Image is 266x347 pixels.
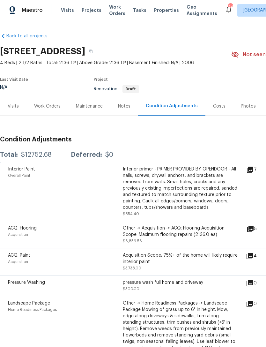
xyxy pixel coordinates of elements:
span: Work Orders [109,4,125,17]
div: Work Orders [34,103,61,109]
div: Interior primer - PRIMER PROVIDED BY OPENDOOR - All nails, screws, drywall anchors, and brackets ... [123,166,238,211]
span: Overall Paint [8,174,30,177]
span: Tasks [133,8,146,12]
span: $3,738.00 [123,266,141,270]
div: pressure wash full home and driveway [123,279,238,286]
div: 44 [228,4,233,10]
span: Home Readiness Packages [8,308,57,312]
button: Copy Address [85,46,97,57]
span: $6,856.56 [123,239,142,243]
span: Geo Assignments [187,4,217,17]
span: Properties [154,7,179,13]
div: Notes [118,103,130,109]
span: Acquisition [8,233,28,237]
span: Draft [123,87,138,91]
span: Project [94,78,108,81]
div: Condition Adjustments [146,103,198,109]
div: Maintenance [76,103,103,109]
span: Pressure Washing [8,280,45,285]
div: Other -> Acquisition -> ACQ: Flooring Acquisition Scope: Maximum flooring repairs (2136.0 ea) [123,225,238,238]
span: Acquisition [8,260,28,264]
span: $854.40 [123,212,139,216]
div: Deferred: [71,152,102,158]
div: Visits [8,103,19,109]
span: Renovation [94,87,139,91]
span: $300.00 [123,287,139,291]
div: Costs [213,103,225,109]
span: Maestro [22,7,43,13]
span: ACQ: Flooring [8,226,37,230]
div: $12752.68 [21,152,52,158]
span: Interior Paint [8,167,35,171]
span: Landscape Package [8,301,50,306]
div: Acquisition Scope: 75%+ of the home will likely require interior paint [123,252,238,265]
div: Photos [241,103,256,109]
span: ACQ: Paint [8,253,30,258]
div: $0 [105,152,113,158]
span: Visits [61,7,74,13]
span: Projects [82,7,101,13]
